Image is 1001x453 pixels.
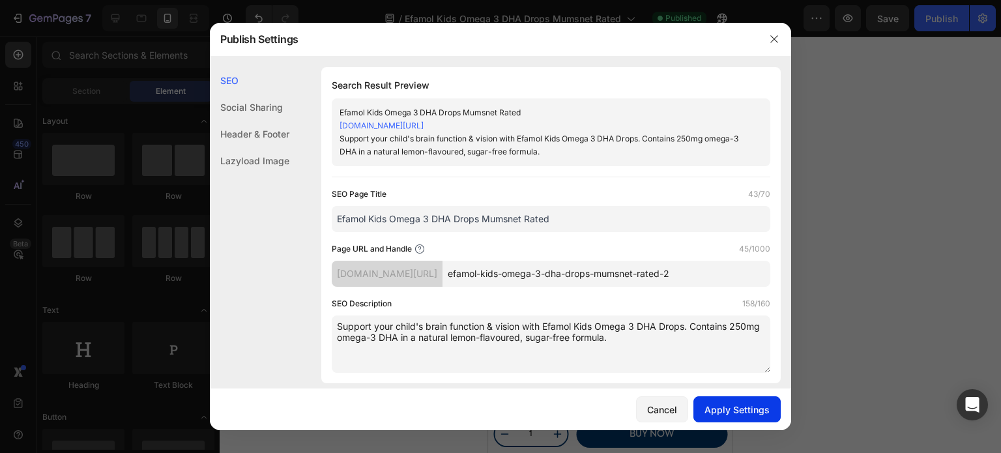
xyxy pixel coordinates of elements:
[97,267,138,308] img: Efamol Kids Omega 3 DHA Drops supports brain function an vision
[340,106,741,119] div: Efamol Kids Omega 3 DHA Drops Mumsnet Rated
[50,351,224,366] span: Custom Code
[5,330,42,367] img: Efamol Kids Omega-3 DHA Drops, Mumnset rated, supports kids brain function and vision
[332,188,386,201] label: SEO Page Title
[442,261,770,287] input: Handle
[332,206,770,232] input: Title
[704,403,770,416] div: Apply Settings
[10,267,50,308] img: Efamol Kids DHA Omega 3 Drops - customer reviews, my son loves these drops, he asks for them ever...
[141,390,186,406] div: BUY NOW
[65,7,153,20] span: iPhone 13 Mini ( 375 px)
[53,267,94,308] img: Efamol Kids Omega-3 DHA Drops, Mumnset rated, supports kids brain function and vision
[647,403,677,416] div: Cancel
[739,242,770,256] label: 45/1000
[50,328,224,345] div: £14.99
[89,385,239,411] button: BUY NOW
[209,142,224,158] button: Carousel Next Arrow
[340,121,424,130] a: [DOMAIN_NAME][URL]
[332,242,412,256] label: Page URL and Handle
[957,389,988,420] div: Open Intercom Messenger
[742,297,770,310] label: 158/160
[332,297,392,310] label: SEO Description
[636,396,688,422] button: Cancel
[60,386,80,409] button: increment
[748,188,770,201] label: 43/70
[141,267,181,308] img: Efamol Kids Omega 3 DHA Drops - sugar free, nothing artificial
[50,311,224,329] h1: Efamol Kids Omega 3 DHA Drops
[693,396,781,422] button: Apply Settings
[210,147,289,174] div: Lazyload Image
[332,78,770,93] h1: Search Result Preview
[7,386,26,409] button: decrement
[210,67,289,94] div: SEO
[184,267,225,308] img: Efamol Kids Omega 3 DHA Drops no fishy taste, add to food, suitable for 6 months plus
[26,386,60,409] input: quantity
[210,94,289,121] div: Social Sharing
[210,22,757,56] div: Publish Settings
[340,132,741,158] div: Support your child's brain function & vision with Efamol Kids Omega 3 DHA Drops. Contains 250mg o...
[332,261,442,287] div: [DOMAIN_NAME][URL]
[10,37,235,262] img: Efamol Kids Omega-3 DHA Drops, Mumnset rated, supports kids brain function and vision
[50,369,224,382] span: Publish the page to see the content.
[210,121,289,147] div: Header & Footer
